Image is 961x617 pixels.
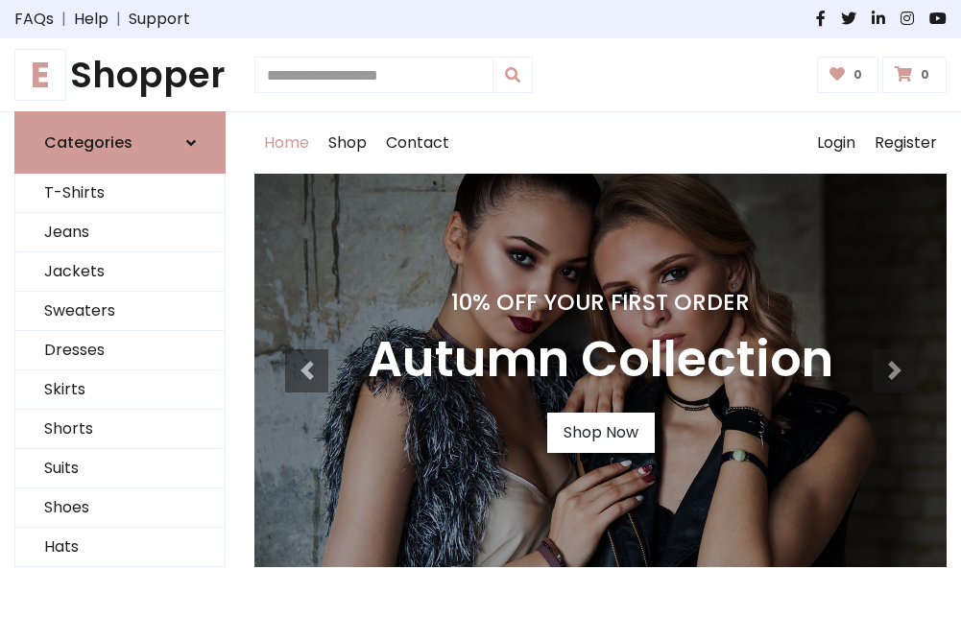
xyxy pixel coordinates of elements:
[547,413,655,453] a: Shop Now
[882,57,947,93] a: 0
[14,54,226,96] h1: Shopper
[129,8,190,31] a: Support
[15,488,225,528] a: Shoes
[54,8,74,31] span: |
[807,112,865,174] a: Login
[15,370,225,410] a: Skirts
[14,111,226,174] a: Categories
[15,449,225,488] a: Suits
[817,57,879,93] a: 0
[74,8,108,31] a: Help
[15,213,225,252] a: Jeans
[849,66,867,83] span: 0
[368,289,833,316] h4: 10% Off Your First Order
[108,8,129,31] span: |
[15,252,225,292] a: Jackets
[15,174,225,213] a: T-Shirts
[44,133,132,152] h6: Categories
[368,331,833,390] h3: Autumn Collection
[14,49,66,101] span: E
[15,331,225,370] a: Dresses
[15,528,225,567] a: Hats
[14,8,54,31] a: FAQs
[376,112,459,174] a: Contact
[15,410,225,449] a: Shorts
[14,54,226,96] a: EShopper
[865,112,947,174] a: Register
[254,112,319,174] a: Home
[15,292,225,331] a: Sweaters
[916,66,934,83] span: 0
[319,112,376,174] a: Shop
